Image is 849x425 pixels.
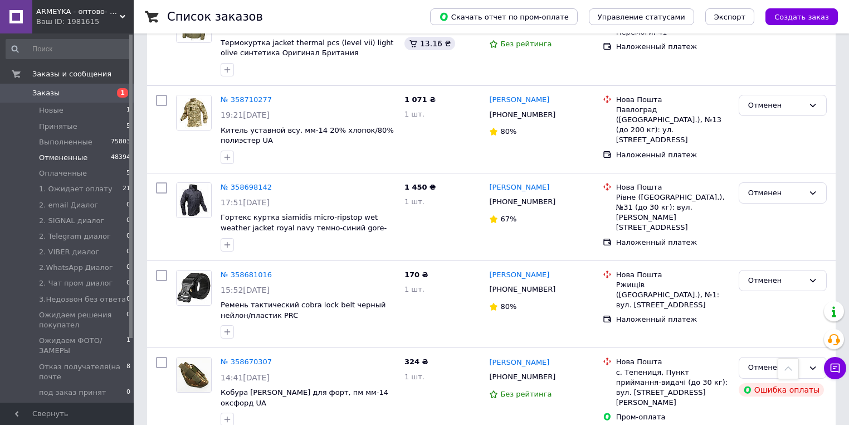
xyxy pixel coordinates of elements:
a: Китель уставной всу. мм-14 20% хлопок/80% полиэстер UA [221,126,394,145]
div: Рівне ([GEOGRAPHIC_DATA].), №31 (до 30 кг): вул. [PERSON_NAME][STREET_ADDRESS] [616,192,730,233]
span: 0 [126,278,130,288]
span: 15:52[DATE] [221,286,270,294]
span: 0 [126,200,130,210]
span: Экспорт [714,13,745,21]
div: с. Тепениця, Пункт приймання-видачі (до 30 кг): вул. [STREET_ADDRESS][PERSON_NAME] [616,368,730,408]
div: Наложенный платеж [616,238,730,248]
span: Заказы [32,88,60,98]
span: 21 [123,184,130,194]
a: [PERSON_NAME] [489,358,549,368]
span: [PHONE_NUMBER] [489,197,555,206]
span: 2.WhatsApp Диалог [39,263,113,273]
div: Нова Пошта [616,95,730,105]
a: Фото товару [176,182,212,218]
div: 13.16 ₴ [404,37,455,50]
a: № 358681016 [221,271,272,279]
a: Фото товару [176,357,212,393]
span: [PHONE_NUMBER] [489,110,555,119]
span: Отказ получателя(на почте [39,362,126,382]
span: 2. SIGNAL диалог [39,216,104,226]
span: 2. Чат пром диалог [39,278,113,288]
div: Отменен [748,100,804,112]
div: Ошибка оплаты [739,383,824,397]
div: Наложенный платеж [616,315,730,325]
span: [PHONE_NUMBER] [489,285,555,293]
span: 80% [500,302,516,311]
button: Скачать отчет по пром-оплате [430,8,578,25]
div: Отменен [748,275,804,287]
span: 1 [126,336,130,356]
a: [PERSON_NAME] [489,270,549,281]
span: 0 [126,388,130,398]
span: Принятые [39,122,77,132]
span: 1 071 ₴ [404,95,436,104]
a: Создать заказ [754,12,838,21]
h1: Список заказов [167,10,263,23]
img: Фото товару [177,271,211,305]
span: 2. email Диалог [39,200,98,210]
span: 170 ₴ [404,271,428,279]
span: под заказ принят [39,388,106,398]
span: 5 [126,168,130,178]
span: 1 шт. [404,373,424,381]
span: 3.Недозвон без ответа [39,294,126,305]
span: 1 шт. [404,285,424,293]
span: Отмененные [39,153,87,163]
span: 75803 [111,137,130,147]
div: Нова Пошта [616,357,730,367]
div: Наложенный платеж [616,150,730,160]
div: Отменен [748,187,804,199]
span: 0 [126,294,130,305]
button: Чат с покупателем [824,357,846,379]
span: 48394 [111,153,130,163]
button: Создать заказ [765,8,838,25]
span: 1 шт. [404,197,424,206]
span: 1 [117,88,128,98]
span: 0 [126,310,130,330]
span: 0 [126,247,130,257]
span: 324 ₴ [404,358,428,366]
span: 0 [126,231,130,242]
a: Фото товару [176,270,212,306]
div: Нова Пошта [616,270,730,280]
span: 0 [126,263,130,273]
button: Экспорт [705,8,754,25]
span: 14:41[DATE] [221,373,270,382]
span: 5 [126,122,130,132]
img: Фото товару [177,95,211,130]
span: [PHONE_NUMBER] [489,373,555,381]
img: Фото товару [177,183,211,218]
span: 19:21[DATE] [221,110,270,119]
span: 2. Telegram диалог [39,231,111,242]
a: Гортекс куртка siamidis micro-ripstop wet weather jacket royal navy темно-синий gore-tex Оригинал... [221,213,387,242]
span: ARMEYKA - оптово- розничная база- Военторг [36,7,120,17]
span: Ремень тактический cobra lock belt черный нейлон/пластик PRC [221,301,386,320]
span: 17:51[DATE] [221,198,270,207]
input: Поиск [6,39,131,59]
span: 0 [126,216,130,226]
button: Управление статусами [589,8,694,25]
span: 1 [126,105,130,115]
span: 80% [500,127,516,136]
span: 67% [500,215,516,223]
a: Кобура [PERSON_NAME] для форт, пм мм-14 оксфорд UA [221,388,388,407]
span: Новые [39,105,64,115]
span: 1 шт. [404,110,424,118]
div: Ржищів ([GEOGRAPHIC_DATA].), №1: вул. [STREET_ADDRESS] [616,280,730,311]
span: Без рейтинга [500,40,552,48]
span: Скачать отчет по пром-оплате [439,12,569,22]
span: Термокуртка jacket thermal pcs (level vii) light olive синтетика Оригинал Британия [221,38,393,57]
a: № 358670307 [221,358,272,366]
a: Фото товару [176,95,212,131]
a: № 358710277 [221,95,272,104]
img: Фото товару [177,358,211,392]
span: 1 450 ₴ [404,183,436,191]
div: Отменен [748,362,804,374]
a: № 358698142 [221,183,272,191]
span: Создать заказ [774,13,829,21]
span: Выполненные [39,137,92,147]
div: Ваш ID: 1981615 [36,17,134,27]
